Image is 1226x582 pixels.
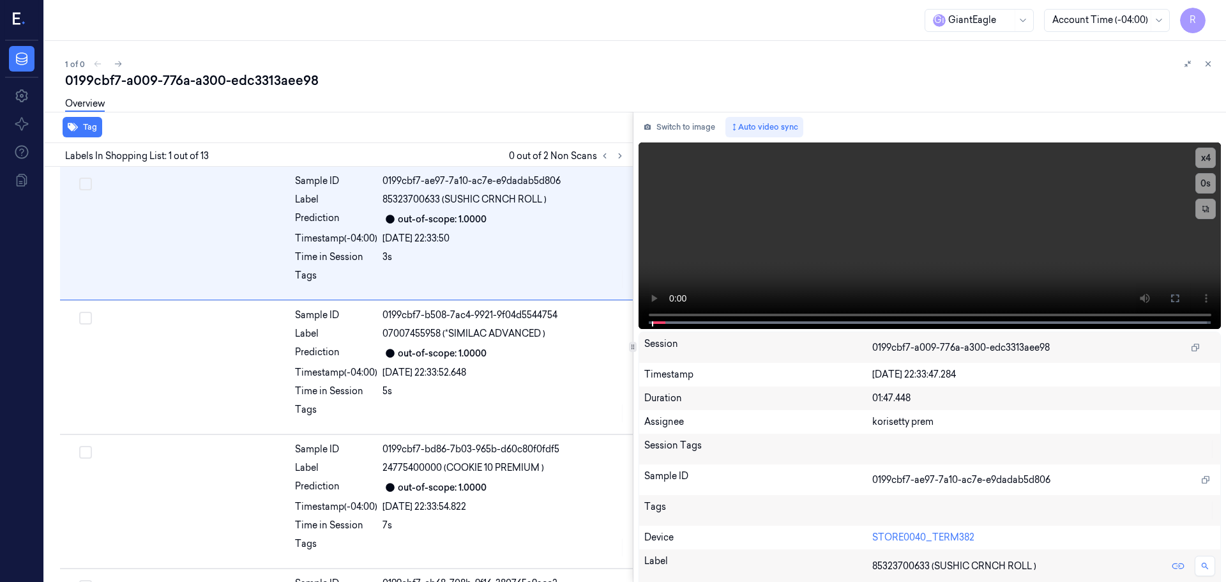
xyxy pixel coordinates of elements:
[644,415,873,429] div: Assignee
[295,174,377,188] div: Sample ID
[295,461,377,475] div: Label
[644,439,873,459] div: Session Tags
[644,500,873,521] div: Tags
[872,560,1036,573] span: 85323700633 (SUSHIC CRNCH ROLL )
[382,174,625,188] div: 0199cbf7-ae97-7a10-ac7e-e9dadab5d806
[295,269,377,289] div: Tags
[295,346,377,361] div: Prediction
[295,500,377,514] div: Timestamp (-04:00)
[295,385,377,398] div: Time in Session
[644,470,873,490] div: Sample ID
[872,531,1215,544] div: STORE0040_TERM382
[644,368,873,381] div: Timestamp
[382,250,625,264] div: 3s
[872,415,1215,429] div: korisetty prem
[872,341,1050,355] span: 0199cbf7-a009-776a-a300-edc3313aee98
[382,461,544,475] span: 24775400000 (COOKIE 10 PREMIUM )
[295,211,377,227] div: Prediction
[872,368,1215,381] div: [DATE] 22:33:47.284
[295,232,377,245] div: Timestamp (-04:00)
[295,443,377,456] div: Sample ID
[1195,173,1216,194] button: 0s
[295,250,377,264] div: Time in Session
[295,193,377,206] div: Label
[295,537,377,558] div: Tags
[1195,148,1216,168] button: x4
[644,531,873,544] div: Device
[295,480,377,495] div: Prediction
[65,97,105,112] a: Overview
[382,193,547,206] span: 85323700633 (SUSHIC CRNCH ROLL )
[65,149,209,163] span: Labels In Shopping List: 1 out of 13
[79,312,92,325] button: Select row
[295,403,377,424] div: Tags
[644,555,873,578] div: Label
[382,500,625,514] div: [DATE] 22:33:54.822
[295,327,377,341] div: Label
[79,178,92,190] button: Select row
[382,519,625,532] div: 7s
[295,519,377,532] div: Time in Session
[65,59,85,70] span: 1 of 0
[398,347,487,360] div: out-of-scope: 1.0000
[382,232,625,245] div: [DATE] 22:33:50
[639,117,720,137] button: Switch to image
[295,366,377,379] div: Timestamp (-04:00)
[63,117,102,137] button: Tag
[382,366,625,379] div: [DATE] 22:33:52.648
[725,117,803,137] button: Auto video sync
[398,481,487,494] div: out-of-scope: 1.0000
[509,148,628,164] span: 0 out of 2 Non Scans
[1180,8,1206,33] button: R
[295,309,377,322] div: Sample ID
[398,213,487,226] div: out-of-scope: 1.0000
[933,14,946,27] span: G i
[382,443,625,456] div: 0199cbf7-bd86-7b03-965b-d60c80f0fdf5
[79,446,92,459] button: Select row
[872,392,1215,405] div: 01:47.448
[644,337,873,358] div: Session
[65,72,1216,89] div: 0199cbf7-a009-776a-a300-edc3313aee98
[382,385,625,398] div: 5s
[382,327,545,341] span: 07007455958 (*SIMILAC ADVANCED )
[872,473,1050,487] span: 0199cbf7-ae97-7a10-ac7e-e9dadab5d806
[382,309,625,322] div: 0199cbf7-b508-7ac4-9921-9f04d5544754
[644,392,873,405] div: Duration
